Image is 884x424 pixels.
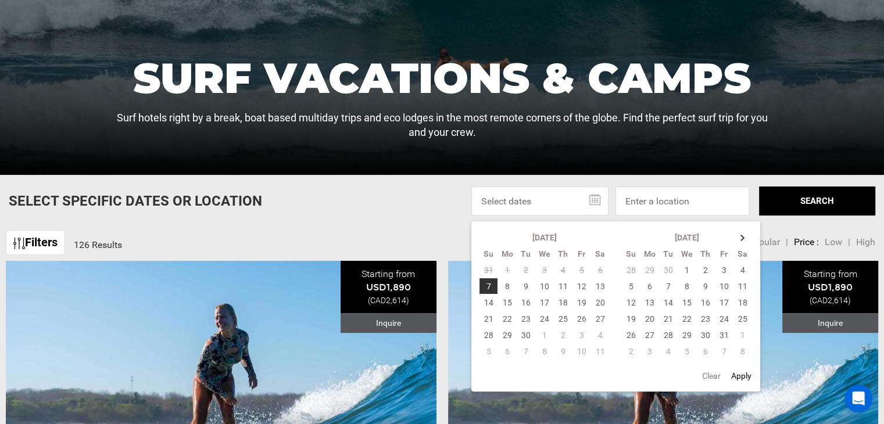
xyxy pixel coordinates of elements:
[856,236,875,247] span: High
[748,236,780,247] span: Popular
[825,236,842,247] span: Low
[116,57,768,99] h1: Surf Vacations & Camps
[13,238,25,249] img: btn-icon.svg
[640,229,733,246] th: [DATE]
[759,186,875,215] button: SEARCH
[844,385,872,412] div: Open Intercom Messenger
[498,229,591,246] th: [DATE]
[848,236,850,249] li: |
[6,230,65,255] a: Filters
[794,236,819,249] li: Price :
[116,110,768,140] p: Surf hotels right by a break, boat based multiday trips and eco lodges in the most remote corners...
[699,365,724,386] button: Clear
[728,365,755,386] button: Apply
[74,239,122,250] span: 126 Results
[786,236,788,249] li: |
[615,186,749,215] input: Enter a location
[9,191,262,211] p: Select Specific Dates Or Location
[471,186,609,215] input: Select dates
